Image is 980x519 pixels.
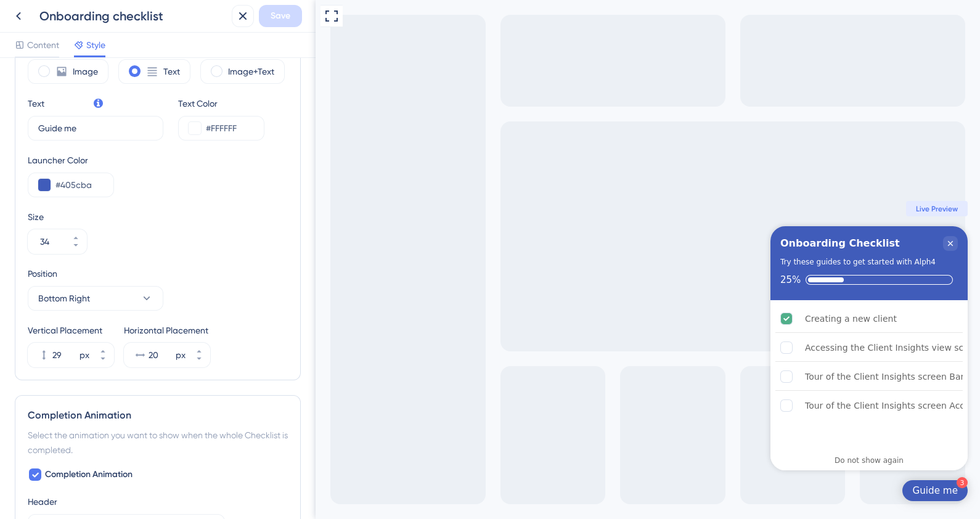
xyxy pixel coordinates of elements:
div: Accessing the Client Insights view screen is incomplete. [460,334,647,362]
span: Bottom Right [38,291,90,306]
input: px [52,348,77,362]
div: Checklist items [455,300,652,447]
span: Completion Animation [45,467,133,482]
button: Bottom Right [28,286,163,311]
button: px [92,343,114,355]
div: Tour of the Client Insights screen Accounting tab [489,398,699,413]
span: Live Preview [600,204,642,214]
div: Position [28,266,163,281]
div: Creating a new client [489,311,581,326]
button: px [188,343,210,355]
label: Image+Text [228,64,274,79]
div: Text Color [178,96,264,111]
div: Open Guide me checklist, remaining modules: 3 [587,480,652,501]
div: Tour of the Client Insights screen Accounting tab is incomplete. [460,392,647,419]
div: Checklist progress: 25% [465,274,642,285]
div: 25% [465,274,485,285]
span: Content [27,38,59,52]
div: Completion Animation [28,408,288,423]
div: Horizontal Placement [124,323,210,338]
div: Tour of the Client Insights screen Banking tab is incomplete. [460,363,647,391]
label: Text [163,64,180,79]
div: Accessing the Client Insights view screen [489,340,668,355]
input: Get Started [38,121,153,135]
div: Guide me [597,484,642,497]
div: Select the animation you want to show when the whole Checklist is completed. [28,428,288,457]
div: Onboarding Checklist [465,236,584,251]
div: Header [28,494,57,509]
div: Close Checklist [627,236,642,251]
div: Launcher Color [28,153,114,168]
div: Onboarding checklist [39,7,227,25]
div: 3 [641,477,652,488]
button: Save [259,5,302,27]
div: Size [28,210,288,224]
label: Image [73,64,98,79]
span: Save [271,9,290,23]
div: px [176,348,186,362]
input: px [149,348,173,362]
div: Tour of the Client Insights screen Banking tab [489,369,686,384]
div: px [80,348,89,362]
button: px [92,355,114,367]
div: Checklist Container [455,226,652,470]
div: Creating a new client is complete. [460,305,647,333]
div: Do not show again [519,456,588,465]
div: Vertical Placement [28,323,114,338]
div: Text [28,96,44,111]
div: Try these guides to get started with Alph4 [465,256,620,268]
span: Style [86,38,105,52]
button: px [188,355,210,367]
